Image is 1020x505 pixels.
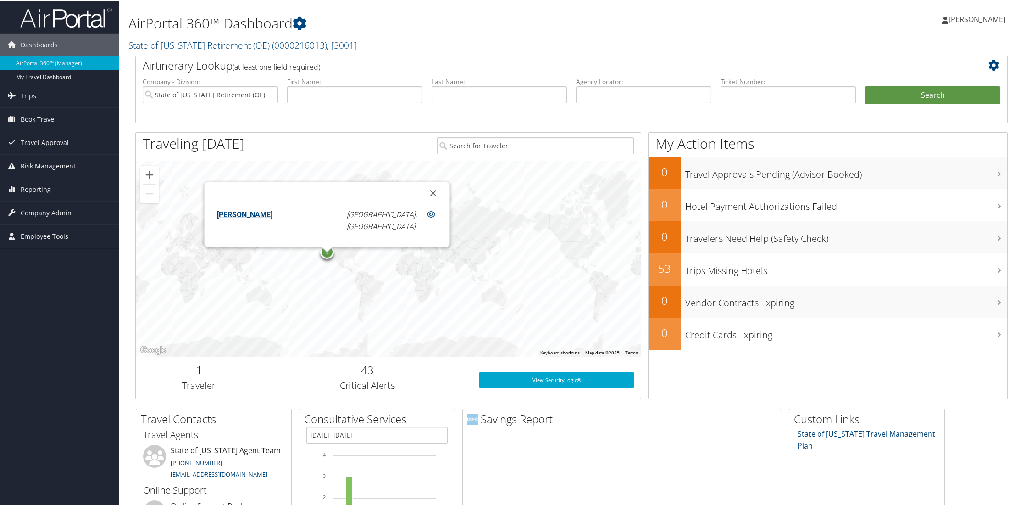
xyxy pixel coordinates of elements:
h3: Trips Missing Hotels [685,259,1007,276]
a: [PERSON_NAME] [216,209,272,218]
span: (at least one field required) [233,61,320,71]
h3: Critical Alerts [269,378,466,391]
h2: Travel Contacts [141,410,291,426]
h2: 1 [143,361,255,377]
span: Employee Tools [21,224,68,247]
span: Risk Management [21,154,76,177]
tspan: 4 [323,451,326,457]
h2: 0 [649,163,681,179]
em: [GEOGRAPHIC_DATA], [GEOGRAPHIC_DATA] [346,209,416,230]
h3: Hotel Payment Authorizations Failed [685,195,1007,212]
span: Company Admin [21,201,72,224]
h3: Travel Agents [143,427,284,440]
div: 1 [320,244,334,258]
button: Close [422,181,444,203]
a: [EMAIL_ADDRESS][DOMAIN_NAME] [171,469,267,477]
img: Google [138,343,168,355]
h2: 53 [649,260,681,275]
tspan: 2 [323,494,326,499]
button: Zoom out [140,184,159,202]
span: Map data ©2025 [585,349,620,354]
input: Search for Traveler [437,136,634,153]
span: , [ 3001 ] [327,38,357,50]
a: 0Credit Cards Expiring [649,317,1007,349]
h3: Online Support [143,483,284,496]
span: Dashboards [21,33,58,56]
h2: 0 [649,292,681,308]
label: Company - Division: [143,76,278,85]
a: Open this area in Google Maps (opens a new window) [138,343,168,355]
h2: Consultative Services [304,410,455,426]
h3: Credit Cards Expiring [685,323,1007,341]
label: Ticket Number: [721,76,856,85]
h3: Travel Approvals Pending (Advisor Booked) [685,163,1007,180]
h2: Custom Links [794,410,944,426]
h1: AirPortal 360™ Dashboard [128,13,719,32]
li: State of [US_STATE] Agent Team [139,444,289,482]
h3: Travelers Need Help (Safety Check) [685,227,1007,244]
h3: Vendor Contracts Expiring [685,291,1007,309]
a: View SecurityLogic® [479,371,634,387]
tspan: 3 [323,472,326,478]
h2: 0 [649,324,681,340]
a: State of [US_STATE] Retirement (OE) [128,38,357,50]
img: domo-logo.png [467,413,478,424]
h1: Traveling [DATE] [143,133,244,152]
label: First Name: [287,76,422,85]
label: Last Name: [432,76,567,85]
a: 0Hotel Payment Authorizations Failed [649,188,1007,220]
h2: Airtinerary Lookup [143,57,928,73]
label: Agency Locator: [576,76,711,85]
a: 0Vendor Contracts Expiring [649,285,1007,317]
span: Reporting [21,177,51,200]
h1: My Action Items [649,133,1007,152]
a: [PHONE_NUMBER] [171,458,222,466]
a: 0Travel Approvals Pending (Advisor Booked) [649,156,1007,188]
span: Travel Approval [21,130,69,153]
span: ( 0000216013 ) [272,38,327,50]
h2: 0 [649,196,681,211]
h2: Savings Report [467,410,781,426]
img: airportal-logo.png [20,6,112,28]
button: Search [865,85,1000,104]
h2: 43 [269,361,466,377]
a: 0Travelers Need Help (Safety Check) [649,220,1007,252]
a: [PERSON_NAME] [942,5,1014,32]
span: Trips [21,84,36,107]
button: Zoom in [140,165,159,183]
a: State of [US_STATE] Travel Management Plan [798,428,935,450]
button: Keyboard shortcuts [540,349,580,355]
span: [PERSON_NAME] [948,13,1005,23]
h3: Traveler [143,378,255,391]
span: Book Travel [21,107,56,130]
a: 53Trips Missing Hotels [649,252,1007,285]
h2: 0 [649,228,681,243]
a: Terms (opens in new tab) [625,349,638,354]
